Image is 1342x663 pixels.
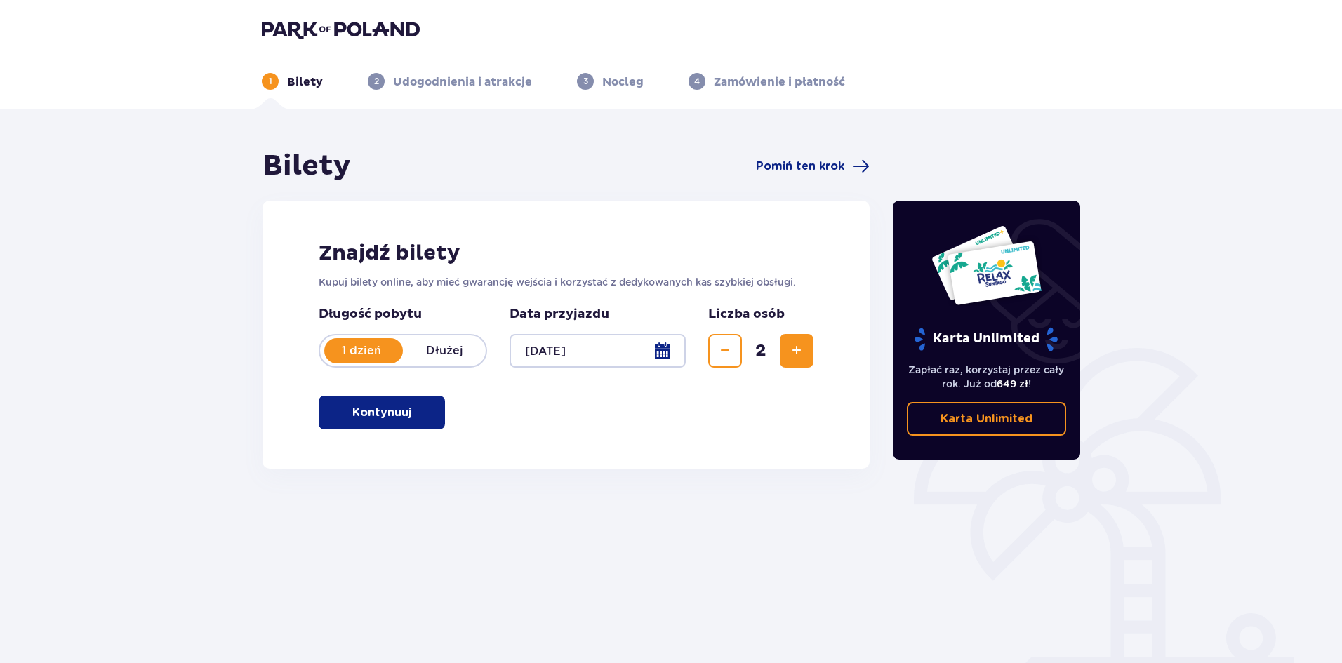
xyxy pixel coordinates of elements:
p: 3 [583,75,588,88]
div: 2Udogodnienia i atrakcje [368,73,532,90]
img: Park of Poland logo [262,20,420,39]
h2: Znajdź bilety [319,240,813,267]
p: Długość pobytu [319,306,487,323]
p: Bilety [287,74,323,90]
p: Zapłać raz, korzystaj przez cały rok. Już od ! [907,363,1067,391]
p: Kontynuuj [352,405,411,420]
p: Karta Unlimited [941,411,1032,427]
div: 4Zamówienie i płatność [689,73,845,90]
img: Dwie karty całoroczne do Suntago z napisem 'UNLIMITED RELAX', na białym tle z tropikalnymi liśćmi... [931,225,1042,306]
p: Liczba osób [708,306,785,323]
p: 2 [374,75,379,88]
p: Data przyjazdu [510,306,609,323]
p: Udogodnienia i atrakcje [393,74,532,90]
button: Zwiększ [780,334,813,368]
p: 1 [269,75,272,88]
p: Zamówienie i płatność [714,74,845,90]
p: Kupuj bilety online, aby mieć gwarancję wejścia i korzystać z dedykowanych kas szybkiej obsługi. [319,275,813,289]
a: Karta Unlimited [907,402,1067,436]
span: 649 zł [997,378,1028,389]
p: 4 [694,75,700,88]
a: Pomiń ten krok [756,158,870,175]
div: 3Nocleg [577,73,644,90]
p: Dłużej [403,343,486,359]
h1: Bilety [263,149,351,184]
p: 1 dzień [320,343,403,359]
p: Karta Unlimited [913,327,1059,351]
span: Pomiń ten krok [756,159,844,174]
span: 2 [745,340,777,361]
div: 1Bilety [262,73,323,90]
p: Nocleg [602,74,644,90]
button: Kontynuuj [319,396,445,429]
button: Zmniejsz [708,334,742,368]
